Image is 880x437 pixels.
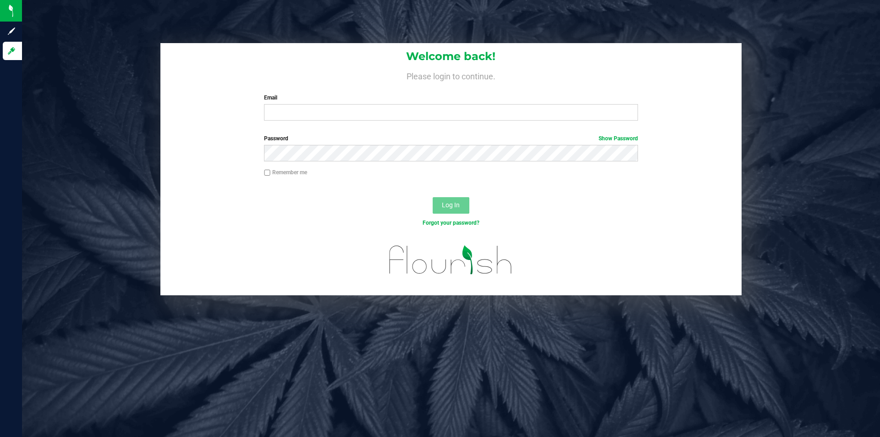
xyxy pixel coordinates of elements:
[160,70,742,81] h4: Please login to continue.
[264,135,288,142] span: Password
[599,135,638,142] a: Show Password
[264,94,638,102] label: Email
[264,168,307,177] label: Remember me
[378,237,523,283] img: flourish_logo.svg
[442,201,460,209] span: Log In
[7,46,16,55] inline-svg: Log in
[423,220,479,226] a: Forgot your password?
[433,197,469,214] button: Log In
[160,50,742,62] h1: Welcome back!
[264,170,270,176] input: Remember me
[7,27,16,36] inline-svg: Sign up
